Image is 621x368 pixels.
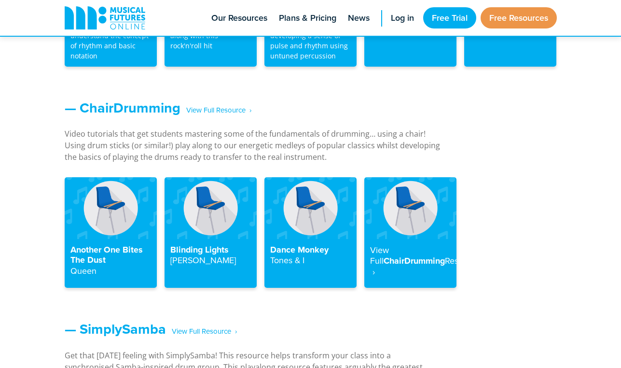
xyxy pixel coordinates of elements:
a: — SimplySamba‎ ‎ ‎ View Full Resource‎‏‏‎ ‎ › [65,319,237,339]
a: — ChairDrumming‎ ‎ ‎ View Full Resource‎‏‏‎ ‎ › [65,98,251,118]
span: ‎ ‎ ‎ View Full Resource‎‏‏‎ ‎ › [166,323,237,340]
h4: Blinding Lights [170,245,251,266]
a: Dance MonkeyTones & I [264,177,357,288]
h4: Dance Monkey [270,245,351,266]
a: Another One Bites The DustQueen [65,177,157,288]
a: Blinding Lights[PERSON_NAME] [165,177,257,288]
span: Log in [391,12,414,25]
a: Free Trial [423,7,476,28]
strong: View Full [370,244,389,267]
h4: ChairDrumming [370,245,451,278]
strong: Resource ‎ › [370,255,480,278]
strong: Tones & I [270,254,304,266]
p: Video tutorials that get students mastering some of the fundamentals of drumming… using a chair! ... [65,128,441,163]
h4: Another One Bites The Dust [70,245,151,277]
a: Free Resources [481,7,557,28]
strong: Queen [70,265,97,277]
span: ‎ ‎ ‎ View Full Resource‎‏‏‎ ‎ › [180,102,251,119]
span: Our Resources [211,12,267,25]
span: News [348,12,370,25]
a: View FullChairDrummingResource ‎ › [364,177,456,288]
span: Plans & Pricing [279,12,336,25]
strong: [PERSON_NAME] [170,254,236,266]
